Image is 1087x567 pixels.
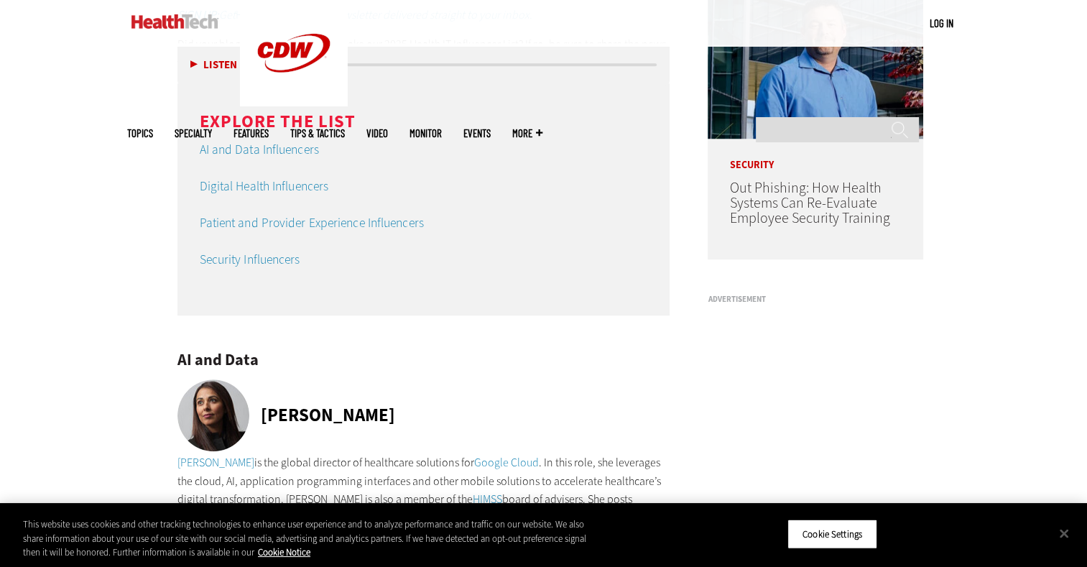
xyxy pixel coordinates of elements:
[258,546,310,558] a: More information about your privacy
[512,128,542,139] span: More
[474,455,539,470] a: Google Cloud
[930,17,953,29] a: Log in
[261,406,395,424] div: [PERSON_NAME]
[131,14,218,29] img: Home
[290,128,345,139] a: Tips & Tactics
[729,178,889,228] a: Out Phishing: How Health Systems Can Re-Evaluate Employee Security Training
[23,517,598,560] div: This website uses cookies and other tracking technologies to enhance user experience and to analy...
[200,251,300,268] a: Security Influencers
[127,128,153,139] span: Topics
[708,139,923,170] p: Security
[787,519,877,549] button: Cookie Settings
[1048,517,1080,549] button: Close
[240,95,348,110] a: CDW
[708,309,923,489] iframe: advertisement
[473,492,502,507] a: HIMSS
[200,214,424,231] a: Patient and Provider Experience Influencers
[930,16,953,31] div: User menu
[410,128,442,139] a: MonITor
[708,295,923,303] h3: Advertisement
[177,455,254,470] a: [PERSON_NAME]
[177,453,670,527] p: is the global director of healthcare solutions for . In this role, she leverages the cloud, AI, a...
[233,128,269,139] a: Features
[463,128,491,139] a: Events
[175,128,212,139] span: Specialty
[177,379,249,451] img: Aashima Gupta
[366,128,388,139] a: Video
[177,352,670,368] h2: AI and Data
[200,178,329,195] a: Digital Health Influencers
